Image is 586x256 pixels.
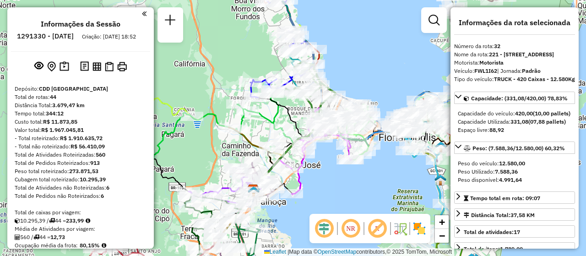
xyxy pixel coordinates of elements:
strong: 12,73 [50,234,65,240]
strong: Padrão [522,67,541,74]
span: Ocultar deslocamento [313,218,335,240]
div: Total de itens: [464,245,523,253]
div: Número da rota: [454,42,575,50]
a: Total de atividades:17 [454,225,575,238]
div: Peso total roteirizado: [15,167,146,175]
em: Média calculada utilizando a maior ocupação (%Peso ou %Cubagem) de cada rota da sessão. Rotas cro... [102,243,106,248]
div: Cubagem total roteirizado: [15,175,146,184]
div: Peso: (7.588,36/12.580,00) 60,32% [454,156,575,188]
div: Capacidade: (331,08/420,00) 78,83% [454,106,575,138]
div: - Total não roteirizado: [15,142,146,151]
div: Criação: [DATE] 18:52 [78,33,140,41]
strong: 1.789,00 [500,245,523,252]
strong: 88,92 [489,126,504,133]
strong: 80,15% [80,242,100,249]
div: 10.295,39 / 44 = [15,217,146,225]
div: Tempo total: [15,109,146,118]
span: Total de atividades: [464,229,520,235]
button: Visualizar Romaneio [103,60,115,73]
img: Exibir/Ocultar setores [412,221,427,236]
h6: 1291330 - [DATE] [17,32,74,40]
strong: 4.991,64 [499,176,522,183]
a: Clique aqui para minimizar o painel [142,8,146,19]
i: Cubagem total roteirizado [15,218,20,223]
span: | [288,249,289,255]
span: Exibir rótulo [366,218,388,240]
strong: 420,00 [515,110,533,117]
div: Média de Atividades por viagem: [15,225,146,233]
strong: TRUCK - 420 Caixas - 12.580Kg [494,76,575,82]
strong: R$ 56.410,09 [71,143,105,150]
div: Espaço livre: [458,126,571,134]
strong: 7.588,36 [495,168,518,175]
div: Total de caixas por viagem: [15,208,146,217]
a: Zoom out [435,229,449,243]
div: Total de Pedidos Roteirizados: [15,159,146,167]
div: Custo total: [15,118,146,126]
strong: FWL1I62 [474,67,497,74]
strong: 273.871,53 [69,168,98,174]
strong: 3.679,47 km [52,102,85,109]
button: Painel de Sugestão [58,60,71,74]
div: 560 / 44 = [15,233,146,241]
button: Visualizar relatório de Roteirização [91,60,103,72]
img: FAD - Pirajubae [434,174,446,186]
img: Fluxo de ruas [393,221,407,236]
strong: 44 [50,93,56,100]
strong: 32 [494,43,500,49]
strong: R$ 11.873,85 [43,118,77,125]
strong: 6 [106,184,109,191]
strong: 344:12 [46,110,64,117]
span: Tempo total em rota: 09:07 [470,195,540,202]
div: Valor total: [15,126,146,134]
div: Peso Utilizado: [458,168,571,176]
div: Tipo do veículo: [454,75,575,83]
strong: 233,99 [66,217,84,224]
h4: Informações da rota selecionada [454,18,575,27]
a: Zoom in [435,215,449,229]
div: Total de Pedidos não Roteirizados: [15,192,146,200]
strong: 221 - [STREET_ADDRESS] [489,51,554,58]
a: Nova sessão e pesquisa [161,11,179,32]
i: Total de rotas [33,234,39,240]
a: Capacidade: (331,08/420,00) 78,83% [454,92,575,104]
strong: 6 [101,192,104,199]
h4: Informações da Sessão [41,20,120,28]
div: Total de Atividades não Roteirizadas: [15,184,146,192]
strong: R$ 1.910.635,72 [60,135,103,142]
strong: Motorista [479,59,504,66]
strong: (10,00 pallets) [533,110,570,117]
span: Capacidade: (331,08/420,00) 78,83% [471,95,568,102]
div: Nome da rota: [454,50,575,59]
a: Peso: (7.588,36/12.580,00) 60,32% [454,142,575,154]
button: Centralizar mapa no depósito ou ponto de apoio [45,60,58,74]
strong: 331,08 [510,118,528,125]
div: Capacidade do veículo: [458,109,571,118]
span: Peso: (7.588,36/12.580,00) 60,32% [472,145,565,152]
div: Peso disponível: [458,176,571,184]
a: Total de itens:1.789,00 [454,242,575,255]
div: Capacidade Utilizada: [458,118,571,126]
a: OpenStreetMap [318,249,357,255]
button: Exibir sessão original [33,59,45,74]
div: Atividade não roteirizada - MUNDIALMIX COMERCIO [204,233,227,242]
strong: 12.580,00 [499,160,525,167]
div: Total de Atividades Roteirizadas: [15,151,146,159]
div: - Total roteirizado: [15,134,146,142]
a: Exibir filtros [425,11,443,29]
i: Total de rotas [49,218,55,223]
strong: (07,88 pallets) [528,118,566,125]
span: + [439,216,445,228]
img: 712 UDC Full Palhoça [248,186,260,198]
span: Peso do veículo: [458,160,525,167]
div: Distância Total: [15,101,146,109]
button: Imprimir Rotas [115,60,129,73]
span: | Jornada: [497,67,541,74]
img: CDD Florianópolis [247,184,259,196]
span: Ocultar NR [340,218,362,240]
a: Tempo total em rota: 09:07 [454,191,575,204]
strong: CDD [GEOGRAPHIC_DATA] [39,85,108,92]
div: Motorista: [454,59,575,67]
span: − [439,230,445,241]
a: Distância Total:37,58 KM [454,208,575,221]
